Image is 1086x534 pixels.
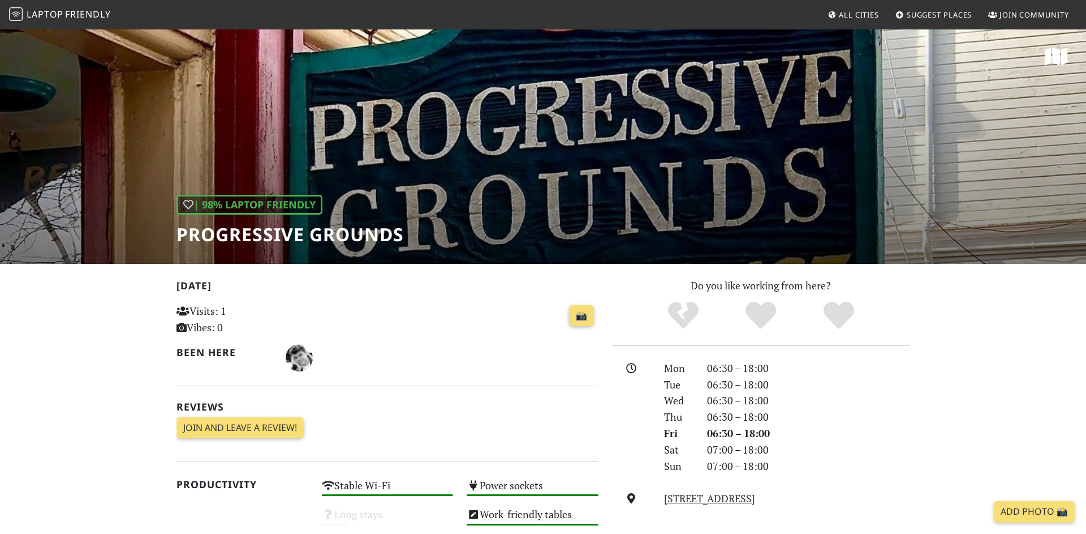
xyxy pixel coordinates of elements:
[176,347,272,358] h2: Been here
[657,392,700,409] div: Wed
[460,476,605,505] div: Power sockets
[999,10,1069,20] span: Join Community
[460,505,605,534] div: Work-friendly tables
[65,8,110,20] span: Friendly
[9,5,111,25] a: LaptopFriendly LaptopFriendly
[612,277,910,294] p: Do you like working from here?
[657,409,700,425] div: Thu
[700,425,916,442] div: 06:30 – 18:00
[891,5,977,25] a: Suggest Places
[176,224,404,245] h1: Progressive Grounds
[286,350,313,364] span: Vlad Sitalo
[657,360,700,377] div: Mon
[700,360,916,377] div: 06:30 – 18:00
[700,392,916,409] div: 06:30 – 18:00
[176,195,322,215] div: | 98% Laptop Friendly
[657,377,700,393] div: Tue
[664,492,755,505] a: [STREET_ADDRESS]
[907,10,972,20] span: Suggest Places
[9,7,23,21] img: LaptopFriendly
[315,505,460,534] div: Long stays
[839,10,879,20] span: All Cities
[722,300,800,331] div: Yes
[27,8,63,20] span: Laptop
[700,409,916,425] div: 06:30 – 18:00
[569,305,594,327] a: 📸
[176,280,598,296] h2: [DATE]
[984,5,1074,25] a: Join Community
[176,303,308,336] p: Visits: 1 Vibes: 0
[700,458,916,475] div: 07:00 – 18:00
[176,401,598,413] h2: Reviews
[657,458,700,475] div: Sun
[286,344,313,371] img: 2406-vlad.jpg
[823,5,884,25] a: All Cities
[657,425,700,442] div: Fri
[800,300,878,331] div: Definitely!
[994,501,1075,523] a: Add Photo 📸
[657,442,700,458] div: Sat
[176,417,304,439] a: Join and leave a review!
[315,476,460,505] div: Stable Wi-Fi
[644,300,722,331] div: No
[700,377,916,393] div: 06:30 – 18:00
[176,479,308,490] h2: Productivity
[700,442,916,458] div: 07:00 – 18:00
